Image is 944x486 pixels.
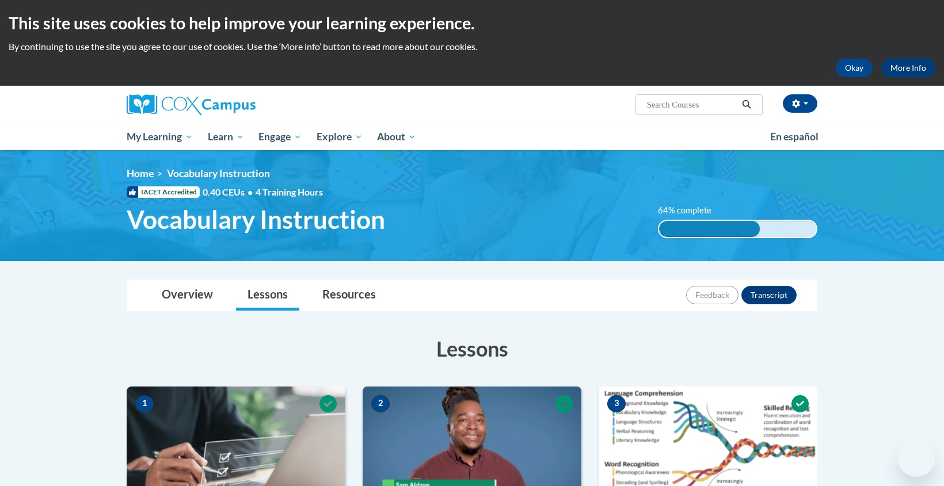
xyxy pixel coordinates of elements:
[200,124,252,150] a: Learn
[9,40,935,53] p: By continuing to use the site you agree to our use of cookies. Use the ‘More info’ button to read...
[658,204,724,217] label: 64% complete
[251,124,309,150] a: Engage
[770,131,819,143] span: En español
[370,124,424,150] a: About
[127,167,154,179] a: Home
[371,395,390,412] span: 2
[258,130,302,144] span: Engage
[135,395,154,412] span: 1
[167,167,270,179] span: Vocabulary Instruction
[311,280,387,311] a: Resources
[9,12,935,35] h2: This site uses cookies to help improve your learning experience.
[109,124,835,150] div: Main menu
[236,280,299,311] a: Lessons
[659,221,760,237] div: 64% complete
[127,94,256,115] img: Cox Campus
[208,130,244,144] span: Learn
[741,286,797,304] button: Transcript
[127,204,385,235] span: Vocabulary Instruction
[607,395,626,412] span: 3
[127,186,200,198] span: IACET Accredited
[763,125,826,149] a: En español
[686,286,739,304] button: Feedback
[248,186,253,197] span: •
[119,124,200,150] a: My Learning
[127,130,193,144] span: My Learning
[150,280,224,311] a: Overview
[127,94,345,115] a: Cox Campus
[881,59,935,77] a: More Info
[317,130,363,144] span: Explore
[783,94,817,113] button: Account Settings
[898,440,935,477] iframe: Button to launch messaging window
[377,130,416,144] span: About
[127,334,817,363] h3: Lessons
[256,186,323,197] span: 4 Training Hours
[309,124,370,150] a: Explore
[203,186,256,198] span: 0.40 CEUs
[836,59,873,77] button: Okay
[646,98,738,112] input: Search Courses
[738,98,755,112] button: Search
